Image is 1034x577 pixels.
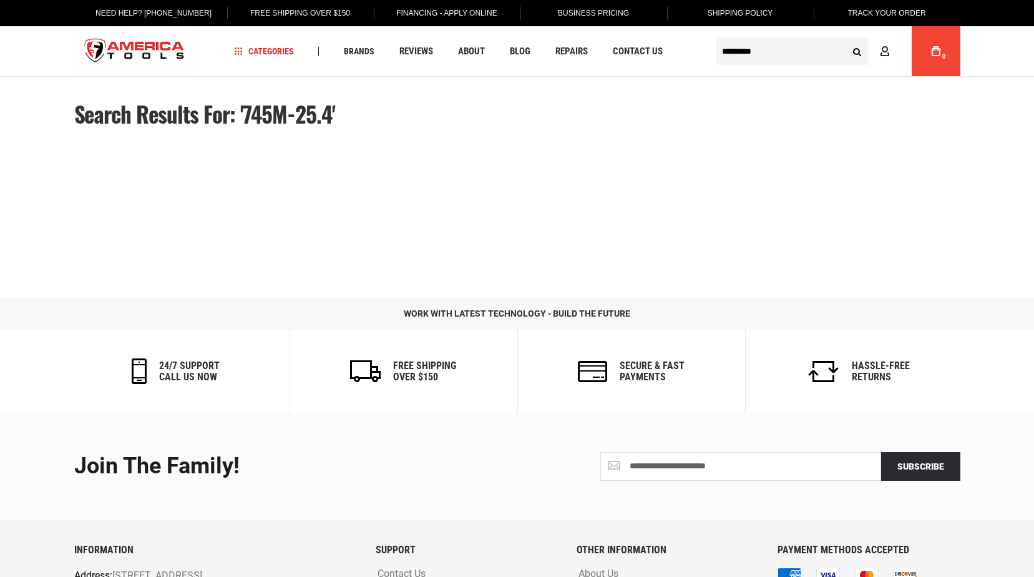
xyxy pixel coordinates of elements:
h6: OTHER INFORMATION [577,545,759,556]
a: store logo [74,28,195,75]
img: America Tools [74,28,195,75]
span: Blog [510,47,530,56]
span: Categories [234,47,294,56]
a: About [452,43,490,60]
a: Reviews [394,43,439,60]
span: Search results for: '745M-25.4' [74,97,335,130]
h6: 24/7 support call us now [159,360,220,382]
span: Shipping Policy [708,9,773,17]
h6: Free Shipping Over $150 [393,360,456,382]
a: Categories [228,43,300,60]
span: Repairs [555,47,588,56]
span: Reviews [399,47,433,56]
span: Subscribe [897,461,944,471]
div: Join the Family! [74,454,508,479]
a: Blog [504,43,536,60]
h6: secure & fast payments [620,360,685,382]
h6: INFORMATION [74,545,357,556]
h6: Hassle-Free Returns [852,360,910,382]
button: Subscribe [881,452,960,481]
span: About [458,47,485,56]
a: Brands [338,43,380,60]
a: Contact Us [607,43,668,60]
button: Search [846,39,869,63]
span: Brands [344,47,374,56]
a: 0 [924,26,948,76]
h6: SUPPORT [376,545,558,556]
span: Contact Us [613,47,663,56]
h6: PAYMENT METHODS ACCEPTED [778,545,960,556]
a: Repairs [550,43,593,60]
span: 0 [942,53,946,60]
